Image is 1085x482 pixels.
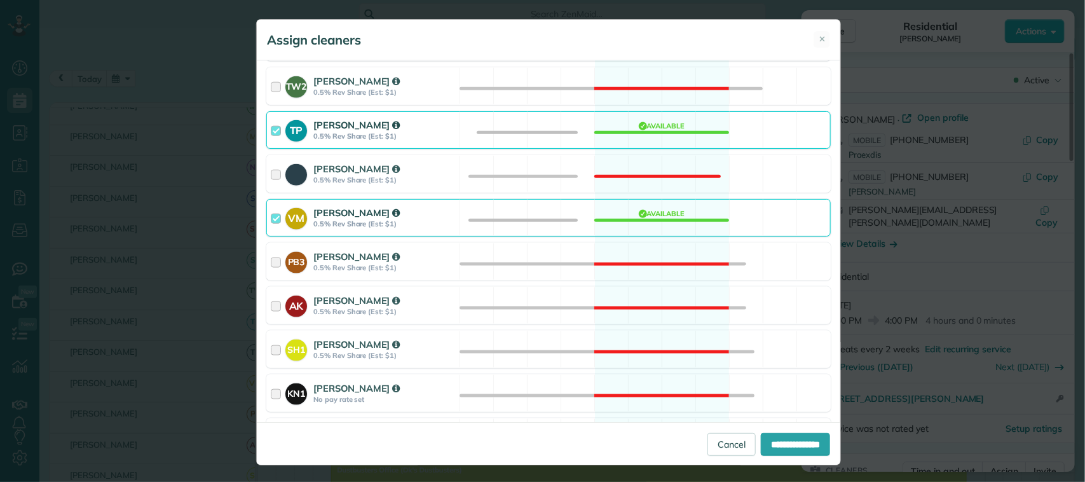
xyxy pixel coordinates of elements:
[313,176,456,184] strong: 0.5% Rev Share (Est: $1)
[313,207,400,219] strong: [PERSON_NAME]
[313,307,456,316] strong: 0.5% Rev Share (Est: $1)
[313,338,400,350] strong: [PERSON_NAME]
[285,252,307,269] strong: PB3
[313,251,400,263] strong: [PERSON_NAME]
[285,208,307,226] strong: VM
[313,351,456,360] strong: 0.5% Rev Share (Est: $1)
[285,383,307,401] strong: KN1
[707,433,756,456] a: Cancel
[313,382,400,394] strong: [PERSON_NAME]
[313,219,456,228] strong: 0.5% Rev Share (Est: $1)
[285,340,307,357] strong: SH1
[313,294,400,306] strong: [PERSON_NAME]
[313,88,456,97] strong: 0.5% Rev Share (Est: $1)
[285,296,307,313] strong: AK
[313,132,456,141] strong: 0.5% Rev Share (Est: $1)
[313,119,400,131] strong: [PERSON_NAME]
[267,31,361,49] h5: Assign cleaners
[313,75,400,87] strong: [PERSON_NAME]
[313,395,456,404] strong: No pay rate set
[313,263,456,272] strong: 0.5% Rev Share (Est: $1)
[285,120,307,138] strong: TP
[285,76,307,93] strong: TW2
[313,163,400,175] strong: [PERSON_NAME]
[819,33,826,45] span: ✕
